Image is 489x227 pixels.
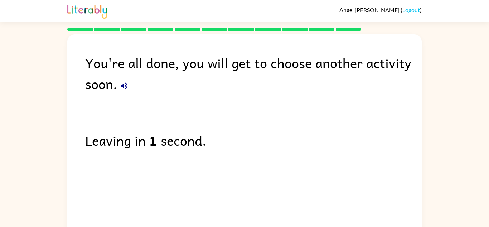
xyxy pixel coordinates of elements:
[402,6,420,13] a: Logout
[85,52,422,94] div: You're all done, you will get to choose another activity soon.
[339,6,422,13] div: ( )
[149,130,157,151] b: 1
[339,6,401,13] span: Angel [PERSON_NAME]
[67,3,107,19] img: Literably
[85,130,422,151] div: Leaving in second.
